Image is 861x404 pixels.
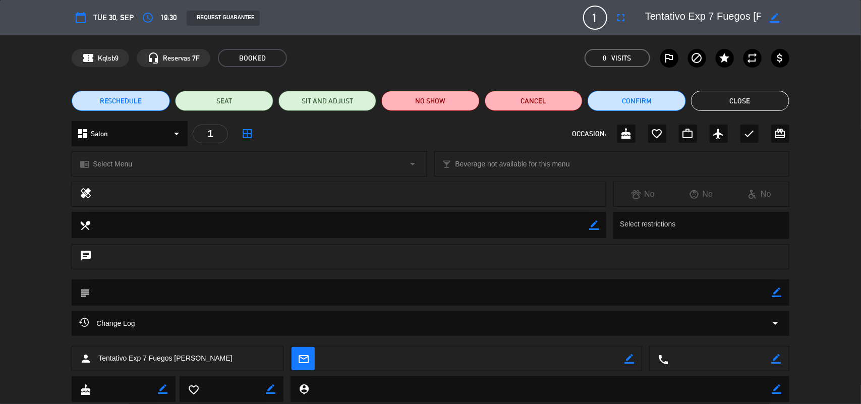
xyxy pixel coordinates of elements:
button: SEAT [175,91,273,111]
i: outlined_flag [663,52,675,64]
button: access_time [139,9,157,27]
i: border_color [158,384,167,394]
span: Reservas 7F [163,52,200,64]
i: chrome_reader_mode [80,159,89,169]
i: local_dining [79,219,90,230]
button: calendar_today [72,9,90,27]
i: mail_outline [298,353,309,364]
i: person_pin [298,383,309,394]
span: Salon [91,128,108,140]
i: work_outline [682,128,694,140]
i: local_bar [442,159,452,169]
button: NO SHOW [381,91,480,111]
i: favorite_border [651,128,663,140]
button: Close [691,91,789,111]
i: repeat [747,52,759,64]
i: person [80,353,92,365]
i: dashboard [77,128,89,140]
i: calendar_today [75,12,87,24]
i: healing [80,187,92,201]
i: arrow_drop_down [770,317,782,329]
i: border_color [772,287,782,297]
i: local_phone [657,354,668,365]
i: subject [79,287,90,298]
i: headset_mic [147,52,159,64]
span: Tentativo Exp 7 Fuegos [PERSON_NAME] [98,353,232,364]
button: SIT AND ADJUST [278,91,377,111]
i: border_color [589,220,599,230]
div: No [614,188,672,201]
div: No [672,188,731,201]
span: Change Log [79,317,135,329]
i: border_all [241,128,253,140]
i: border_color [772,384,782,394]
i: check [743,128,756,140]
i: star [719,52,731,64]
i: fullscreen [615,12,627,24]
i: cake [620,128,633,140]
span: confirmation_number [82,52,94,64]
span: Select Menu [93,158,132,170]
i: border_color [266,384,275,394]
button: Cancel [485,91,583,111]
span: Beverage not available for this menu [455,158,570,170]
span: BOOKED [218,49,287,67]
i: border_color [772,354,781,364]
span: 19:30 [160,11,177,24]
span: RESCHEDULE [100,96,142,106]
i: block [691,52,703,64]
i: attach_money [774,52,786,64]
i: card_giftcard [774,128,786,140]
em: Visits [612,52,632,64]
i: airplanemode_active [713,128,725,140]
span: 0 [603,52,607,64]
span: Tue 30, Sep [93,11,134,24]
div: 1 [193,125,228,143]
span: OCCASION: [572,128,607,140]
button: fullscreen [612,9,630,27]
i: arrow_drop_down [407,158,419,170]
i: access_time [142,12,154,24]
i: border_color [770,13,780,23]
i: cake [80,384,91,395]
i: chat [80,250,92,264]
i: border_color [624,354,634,364]
div: No [730,188,789,201]
i: favorite_border [188,384,199,395]
i: arrow_drop_down [170,128,183,140]
button: RESCHEDULE [72,91,170,111]
button: Confirm [588,91,686,111]
span: Kqlsb9 [98,52,119,64]
div: REQUEST GUARANTEE [187,11,259,26]
span: 1 [583,6,607,30]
